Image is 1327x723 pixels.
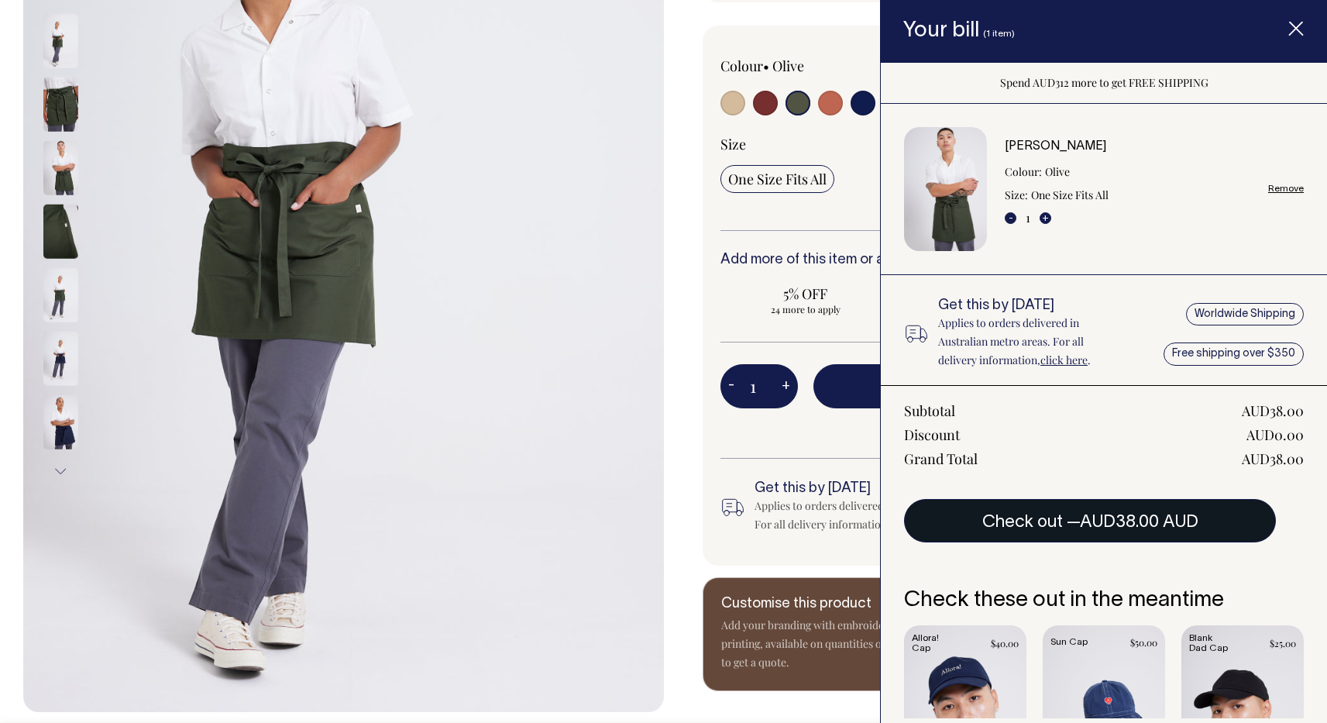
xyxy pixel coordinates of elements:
[1040,353,1088,367] a: click here
[43,332,78,386] img: dark-navy
[904,499,1276,542] button: Check out —AUD38.00 AUD
[938,298,1122,314] h6: Get this by [DATE]
[983,29,1015,38] span: (1 item)
[720,165,834,193] input: One Size Fits All
[755,497,1012,534] div: Applies to orders delivered in Australian metro areas. For all delivery information, .
[904,127,987,252] img: Bobby Apron
[813,418,1256,436] span: Spend AUD312 more to get FREE SHIPPING
[43,14,78,68] img: olive
[720,57,934,75] div: Colour
[1005,186,1028,205] dt: Size:
[1031,186,1109,205] dd: One Size Fits All
[1246,425,1304,444] div: AUD0.00
[49,454,72,489] button: Next
[904,589,1304,613] h6: Check these out in the meantime
[1242,449,1304,468] div: AUD38.00
[43,77,78,132] img: olive
[938,314,1122,370] p: Applies to orders delivered in Australian metro areas. For all delivery information, .
[43,268,78,322] img: olive
[43,141,78,195] img: olive
[774,371,798,402] button: +
[813,364,1256,408] button: Add to bill —AUD38.00
[43,205,78,259] img: olive
[721,616,969,672] p: Add your branding with embroidery and screen printing, available on quantities over 25. Contact u...
[755,481,1012,497] h6: Get this by [DATE]
[1005,212,1016,224] button: -
[728,303,883,315] span: 24 more to apply
[763,57,769,75] span: •
[720,135,1256,153] div: Size
[721,597,969,612] h6: Customise this product
[904,449,978,468] div: Grand Total
[728,284,883,303] span: 5% OFF
[1268,184,1304,194] a: Remove
[904,401,955,420] div: Subtotal
[720,280,891,320] input: 5% OFF 24 more to apply
[1242,401,1304,420] div: AUD38.00
[1005,141,1106,152] a: [PERSON_NAME]
[43,395,78,449] img: dark-navy
[1080,515,1198,530] span: AUD38.00 AUD
[720,253,1256,268] h6: Add more of this item or any of our other to save
[720,371,742,402] button: -
[772,57,804,75] label: Olive
[1040,212,1051,224] button: +
[1005,163,1042,181] dt: Colour:
[1000,75,1208,90] span: Spend AUD312 more to get FREE SHIPPING
[1045,163,1070,181] dd: Olive
[904,425,960,444] div: Discount
[728,170,827,188] span: One Size Fits All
